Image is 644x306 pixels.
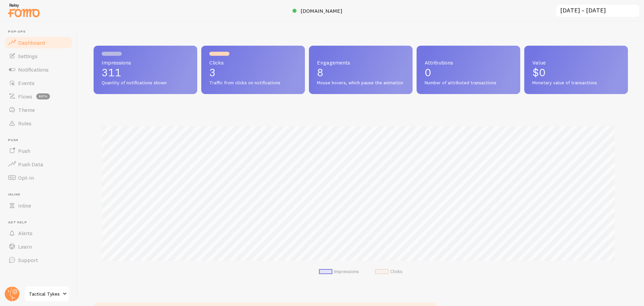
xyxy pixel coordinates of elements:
[532,80,620,86] span: Monetary value of transactions
[4,63,73,76] a: Notifications
[18,174,34,181] span: Opt-In
[18,80,35,86] span: Events
[317,80,405,86] span: Mouse hovers, which pause the animation
[102,60,189,65] span: Impressions
[24,286,69,302] a: Tactical Tykes
[317,60,405,65] span: Engagements
[18,202,31,209] span: Inline
[18,147,30,154] span: Push
[29,290,61,298] span: Tactical Tykes
[319,269,359,275] li: Impressions
[18,230,33,236] span: Alerts
[532,66,546,79] span: $0
[36,93,50,99] span: beta
[7,2,41,19] img: fomo-relay-logo-orange.svg
[18,243,32,250] span: Learn
[8,138,73,142] span: Push
[4,90,73,103] a: Flows beta
[4,226,73,240] a: Alerts
[18,39,45,46] span: Dashboard
[18,93,32,100] span: Flows
[18,120,32,127] span: Rules
[4,253,73,267] a: Support
[18,53,38,59] span: Settings
[8,220,73,225] span: Get Help
[18,106,35,113] span: Theme
[18,161,43,168] span: Push Data
[425,80,512,86] span: Number of attributed transactions
[4,103,73,117] a: Theme
[4,49,73,63] a: Settings
[102,80,189,86] span: Quantity of notifications shown
[4,144,73,158] a: Push
[18,257,38,263] span: Support
[4,171,73,184] a: Opt-In
[18,66,49,73] span: Notifications
[209,67,297,78] p: 3
[4,240,73,253] a: Learn
[102,67,189,78] p: 311
[532,60,620,65] span: Value
[209,80,297,86] span: Traffic from clicks on notifications
[4,36,73,49] a: Dashboard
[4,76,73,90] a: Events
[4,158,73,171] a: Push Data
[425,67,512,78] p: 0
[4,199,73,212] a: Inline
[8,192,73,197] span: Inline
[425,60,512,65] span: Attributions
[317,67,405,78] p: 8
[209,60,297,65] span: Clicks
[8,30,73,34] span: Pop-ups
[375,269,402,275] li: Clicks
[4,117,73,130] a: Rules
